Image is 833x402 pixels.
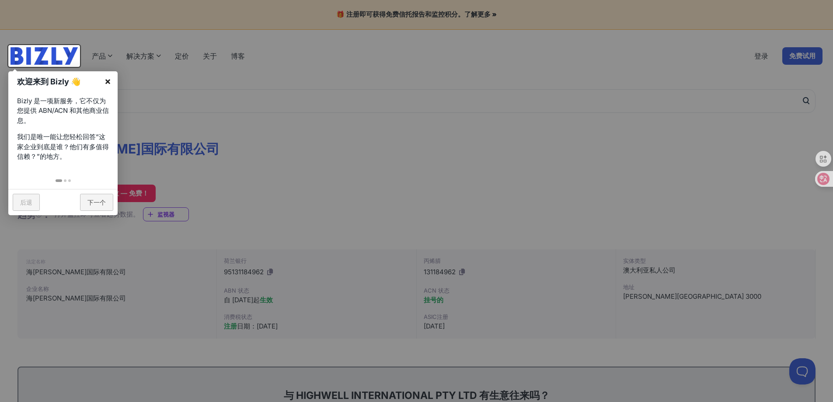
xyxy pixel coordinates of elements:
font: Bizly 是一项新服务，它不仅为您提供 ABN/ACN 和其他商业信息。 [17,97,109,125]
a: 后退 [13,194,40,211]
a: 下一个 [80,194,113,211]
a: × [98,71,118,91]
font: 后退 [20,199,32,206]
font: 我们是唯一能让您轻松回答“这家企业到底是谁？他们有多值得信赖？”的地方。 [17,133,109,161]
font: 下一个 [87,199,106,206]
font: 欢迎来到 Bizly 👋 [17,77,80,86]
font: × [105,75,111,87]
